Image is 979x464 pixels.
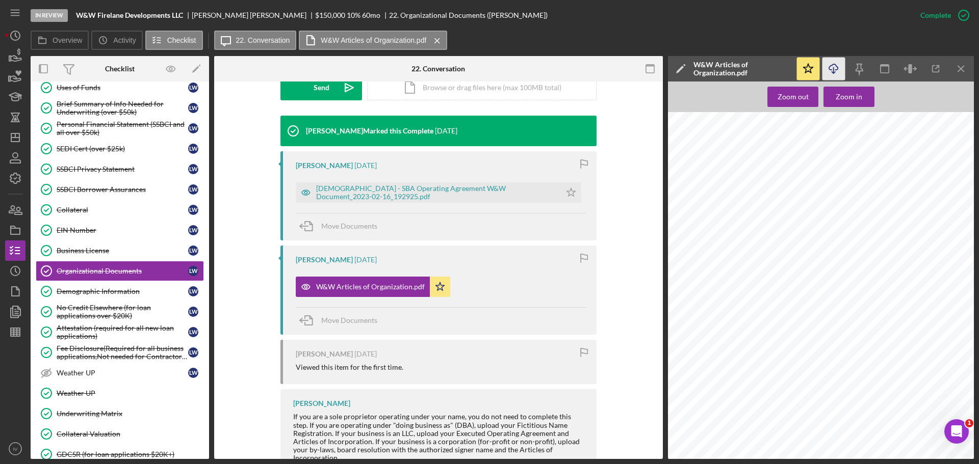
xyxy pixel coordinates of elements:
div: Complete [920,5,951,25]
div: [PERSON_NAME] [296,256,353,264]
span: $150,000 [315,11,345,19]
button: Send [280,75,362,100]
div: 22. Organizational Documents ([PERSON_NAME]) [389,11,548,19]
a: Underwriting Matrix [36,403,204,424]
a: SSBCI Borrower AssurancesLW [36,179,204,200]
div: If you are a sole proprietor operating under your name, you do not need to complete this step. If... [293,413,586,462]
div: Brief Summary of Info Needed for Underwriting (over $50k) [57,100,188,116]
button: Overview [31,31,89,50]
text: IV [13,446,18,452]
div: [PERSON_NAME] [PERSON_NAME] [192,11,315,19]
div: 60 mo [362,11,380,19]
div: L W [188,245,198,256]
div: L W [188,103,198,113]
div: Send [314,75,329,100]
button: W&W Articles of Organization.pdf [296,277,450,297]
button: Zoom out [767,87,818,107]
div: SEDI Cert (over $25k) [57,145,188,153]
div: L W [188,266,198,276]
a: No Credit Elsewhere (for loan applications over $20K)LW [36,302,204,322]
div: L W [188,286,198,296]
button: Activity [91,31,142,50]
a: SSBCI Privacy StatementLW [36,159,204,179]
div: L W [188,368,198,378]
div: Underwriting Matrix [57,410,203,418]
div: L W [188,307,198,317]
div: SSBCI Borrower Assurances [57,185,188,194]
a: Brief Summary of Info Needed for Underwriting (over $50k)LW [36,98,204,118]
div: Business License [57,247,188,255]
time: 2025-10-06 21:07 [435,127,457,135]
a: Fee Disclosure(Required for all business applications,Not needed for Contractor loans)LW [36,342,204,363]
label: Activity [113,36,136,44]
button: Move Documents [296,308,388,333]
button: IV [5,439,25,459]
div: [PERSON_NAME] [293,399,350,407]
span: Move Documents [321,222,377,230]
a: Weather UP [36,383,204,403]
button: Checklist [145,31,203,50]
label: 22. Conversation [236,36,290,44]
div: W&W Articles of Organization.pdf [316,283,425,291]
button: Zoom in [823,87,874,107]
div: [PERSON_NAME] [296,161,353,170]
a: Demographic InformationLW [36,281,204,302]
div: [DEMOGRAPHIC_DATA] - SBA Operating Agreement W&W Document_2023-02-16_192925.pdf [316,184,556,201]
div: 22. Conversation [411,65,465,73]
a: EIN NumberLW [36,220,204,240]
div: Zoom out [778,87,809,107]
label: W&W Articles of Organization.pdf [321,36,426,44]
div: L W [188,205,198,215]
div: In Review [31,9,68,22]
span: 1 [965,419,973,427]
a: Personal Financial Statement (SSBCI and all over $50k)LW [36,118,204,139]
div: L W [188,327,198,337]
div: GDCSR (for loan applications $20K+) [57,450,203,458]
div: L W [188,123,198,133]
div: Collateral [57,206,188,214]
div: Uses of Funds [57,84,188,92]
div: [PERSON_NAME] Marked this Complete [306,127,433,135]
div: W&W Articles of Organization.pdf [693,61,790,77]
label: Overview [53,36,82,44]
div: Weather UP [57,389,203,397]
div: Zoom in [836,87,862,107]
a: CollateralLW [36,200,204,220]
a: Business LicenseLW [36,240,204,261]
div: Fee Disclosure(Required for all business applications,Not needed for Contractor loans) [57,344,188,361]
label: Checklist [167,36,196,44]
div: EIN Number [57,226,188,234]
div: [PERSON_NAME] [296,350,353,358]
div: L W [188,144,198,154]
a: Weather UPLW [36,363,204,383]
div: Collateral Valuation [57,430,203,438]
div: L W [188,83,198,93]
div: Weather UP [57,369,188,377]
button: [DEMOGRAPHIC_DATA] - SBA Operating Agreement W&W Document_2023-02-16_192925.pdf [296,182,581,203]
div: Demographic Information [57,287,188,295]
div: SSBCI Privacy Statement [57,165,188,173]
a: Collateral Valuation [36,424,204,444]
b: W&W Firelane Developments LLC [76,11,183,19]
a: SEDI Cert (over $25k)LW [36,139,204,159]
div: L W [188,225,198,235]
div: 10 % [347,11,360,19]
div: L W [188,347,198,358]
div: Viewed this item for the first time. [296,363,403,371]
div: L W [188,164,198,174]
a: Organizational DocumentsLW [36,261,204,281]
div: No Credit Elsewhere (for loan applications over $20K) [57,304,188,320]
div: Checklist [105,65,135,73]
time: 2025-09-22 17:00 [354,256,377,264]
a: Uses of FundsLW [36,77,204,98]
div: L W [188,184,198,195]
button: W&W Articles of Organization.pdf [299,31,447,50]
button: Complete [910,5,974,25]
button: 22. Conversation [214,31,297,50]
time: 2025-09-25 15:03 [354,161,377,170]
time: 2025-09-19 01:31 [354,350,377,358]
span: Move Documents [321,316,377,324]
button: Move Documents [296,213,388,239]
iframe: Intercom live chat [944,419,969,444]
div: Personal Financial Statement (SSBCI and all over $50k) [57,120,188,137]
